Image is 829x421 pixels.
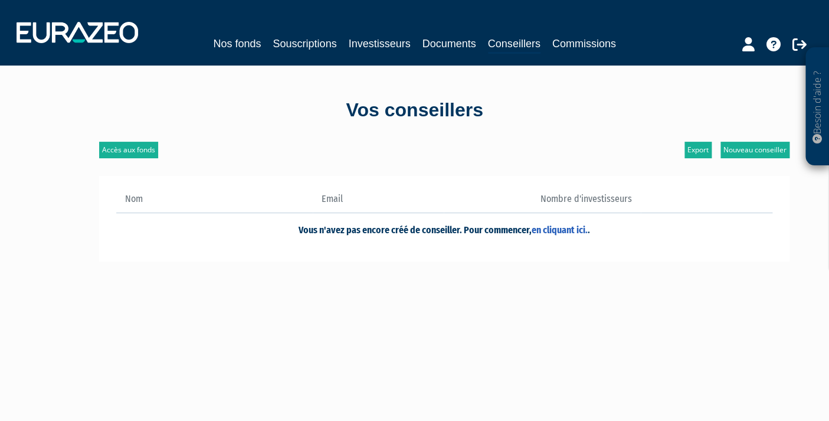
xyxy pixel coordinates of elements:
[116,213,772,245] td: Vous n'avez pas encore créé de conseiller. Pour commencer, .
[488,35,540,54] a: Conseillers
[213,35,261,52] a: Nos fonds
[78,97,751,124] div: Vos conseillers
[116,192,313,213] th: Nom
[532,224,588,236] a: en cliquant ici.
[684,142,712,158] a: Export
[99,142,158,158] a: Accès aux fonds
[422,35,476,52] a: Documents
[720,142,789,158] a: Nouveau conseiller
[348,35,410,52] a: Investisseurs
[811,54,824,160] p: Besoin d'aide ?
[444,192,641,213] th: Nombre d'investisseurs
[313,192,444,213] th: Email
[552,35,616,52] a: Commissions
[273,35,336,52] a: Souscriptions
[17,22,138,43] img: 1732889491-logotype_eurazeo_blanc_rvb.png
